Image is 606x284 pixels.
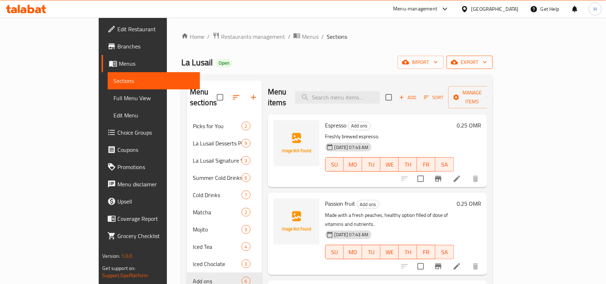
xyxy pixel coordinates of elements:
span: FR [420,247,433,257]
a: Restaurants management [213,32,285,41]
h2: Menu items [268,87,286,108]
div: Picks for You [193,122,242,130]
span: Open [216,60,232,66]
button: Branch-specific-item [430,258,447,275]
div: items [242,260,251,268]
div: Matcha2 [187,204,262,221]
span: 3 [242,226,250,233]
img: Passion fruit [274,199,320,245]
span: Add ons [357,200,379,209]
button: export [447,56,493,69]
span: FR [420,159,433,170]
span: 3 [242,157,250,164]
div: Add ons [348,122,371,130]
button: WE [381,157,399,172]
span: 2 [242,209,250,216]
button: TH [399,245,417,259]
div: [GEOGRAPHIC_DATA] [471,5,519,13]
div: Open [216,59,232,67]
span: 7 [242,192,250,199]
li: / [207,32,210,41]
a: Coverage Report [102,210,200,227]
span: 9 [242,140,250,147]
a: Choice Groups [102,124,200,141]
div: Cold Drinks7 [187,186,262,204]
span: Sort [424,93,444,102]
span: Edit Restaurant [117,25,194,33]
div: Menu-management [393,5,438,13]
span: 3 [242,261,250,267]
span: Sort items [419,92,448,103]
p: Made with a fresh peaches, healthy option filled of dose of vitamins and nutrients. [325,211,454,229]
span: H [593,5,597,13]
button: FR [417,157,435,172]
span: export [452,58,487,67]
span: Menus [302,32,318,41]
span: SA [438,247,451,257]
a: Coupons [102,141,200,158]
span: TH [402,159,414,170]
span: Menus [119,59,194,68]
span: Full Menu View [113,94,194,102]
span: Select section [381,90,396,105]
a: Full Menu View [108,89,200,107]
span: Select to update [413,171,428,186]
button: MO [344,245,362,259]
span: 4 [242,243,250,250]
button: SA [435,245,454,259]
span: 6 [242,174,250,181]
span: Matcha [193,208,242,217]
button: SU [325,245,344,259]
span: import [404,58,438,67]
div: Cold Drinks [193,191,242,199]
a: Edit menu item [453,262,461,271]
span: La Lusail [181,54,213,70]
span: 1.0.0 [121,251,132,261]
span: SU [328,247,341,257]
div: Picks for You2 [187,117,262,135]
a: Promotions [102,158,200,176]
a: Sections [108,72,200,89]
div: items [242,122,251,130]
span: Add ons [349,122,370,130]
span: Sections [113,76,194,85]
li: / [288,32,290,41]
div: items [242,191,251,199]
a: Menu disclaimer [102,176,200,193]
button: delete [467,170,484,187]
a: Grocery Checklist [102,227,200,245]
a: Support.OpsPlatform [102,271,148,280]
button: delete [467,258,484,275]
button: Manage items [448,86,497,108]
span: Mojito [193,225,242,234]
span: [DATE] 07:43 AM [332,231,372,238]
span: SU [328,159,341,170]
button: Sort [422,92,446,103]
button: Branch-specific-item [430,170,447,187]
span: Iced Tea [193,242,242,251]
button: Add [396,92,419,103]
span: Select to update [413,259,428,274]
h6: 0.25 OMR [457,199,481,209]
button: WE [381,245,399,259]
span: TU [365,159,378,170]
button: import [398,56,444,69]
span: Branches [117,42,194,51]
span: Choice Groups [117,128,194,137]
h6: 0.25 OMR [457,120,481,130]
a: Edit Restaurant [102,20,200,38]
span: Promotions [117,163,194,171]
div: Iced Tea4 [187,238,262,255]
div: items [242,173,251,182]
div: Mojito3 [187,221,262,238]
li: / [321,32,324,41]
span: Sections [327,32,347,41]
h2: Menu sections [190,87,217,108]
span: Iced Choclate [193,260,242,268]
span: Manage items [454,88,491,106]
span: Menu disclaimer [117,180,194,188]
span: La Lusail Signature Sweets [193,156,242,165]
span: Edit Menu [113,111,194,120]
